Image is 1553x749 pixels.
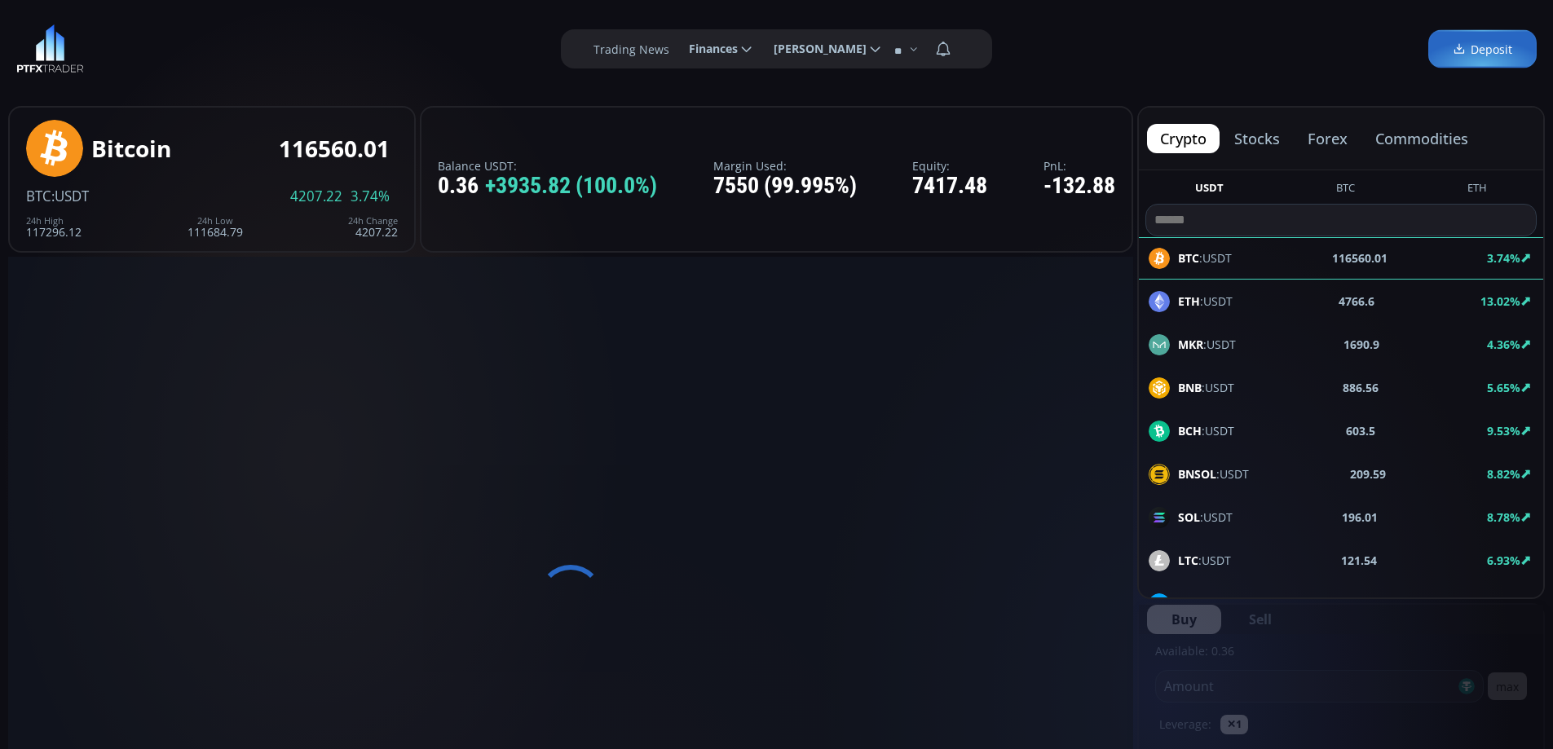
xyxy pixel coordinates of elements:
[1178,465,1249,482] span: :USDT
[188,216,243,238] div: 111684.79
[1487,553,1520,568] b: 6.93%
[1344,595,1374,612] b: 27.52
[1487,509,1520,525] b: 8.78%
[713,160,857,172] label: Margin Used:
[1178,509,1233,526] span: :USDT
[912,160,987,172] label: Equity:
[762,33,867,65] span: [PERSON_NAME]
[351,189,390,204] span: 3.74%
[1341,552,1377,569] b: 121.54
[1178,380,1202,395] b: BNB
[438,174,657,199] div: 0.36
[438,160,657,172] label: Balance USDT:
[1343,379,1379,396] b: 886.56
[1350,465,1386,482] b: 209.59
[279,136,390,161] div: 116560.01
[1487,466,1520,482] b: 8.82%
[1339,293,1374,310] b: 4766.6
[91,136,171,161] div: Bitcoin
[1178,423,1202,438] b: BCH
[1178,553,1198,568] b: LTC
[1178,552,1231,569] span: :USDT
[1178,336,1236,353] span: :USDT
[1178,595,1238,612] span: :USDT
[485,174,657,199] span: +3935.82 (100.0%)
[1480,596,1520,611] b: 11.06%
[1178,293,1200,309] b: ETH
[1178,422,1234,439] span: :USDT
[677,33,738,65] span: Finances
[1043,160,1115,172] label: PnL:
[1178,379,1234,396] span: :USDT
[1487,380,1520,395] b: 5.65%
[1453,41,1512,58] span: Deposit
[1178,337,1203,352] b: MKR
[1480,293,1520,309] b: 13.02%
[593,41,669,58] label: Trading News
[26,187,51,205] span: BTC
[188,216,243,226] div: 24h Low
[348,216,398,226] div: 24h Change
[1346,422,1375,439] b: 603.5
[1178,293,1233,310] span: :USDT
[1342,509,1378,526] b: 196.01
[1428,30,1537,68] a: Deposit
[1343,336,1379,353] b: 1690.9
[912,174,987,199] div: 7417.48
[1178,509,1200,525] b: SOL
[1189,180,1230,200] button: USDT
[1461,180,1493,200] button: ETH
[1330,180,1361,200] button: BTC
[26,216,82,238] div: 117296.12
[348,216,398,238] div: 4207.22
[1178,466,1216,482] b: BNSOL
[1147,124,1220,153] button: crypto
[713,174,857,199] div: 7550 (99.995%)
[290,189,342,204] span: 4207.22
[1178,596,1205,611] b: LINK
[51,187,89,205] span: :USDT
[1487,423,1520,438] b: 9.53%
[1295,124,1361,153] button: forex
[1487,337,1520,352] b: 4.36%
[1362,124,1481,153] button: commodities
[26,216,82,226] div: 24h High
[16,24,84,73] img: LOGO
[1043,174,1115,199] div: -132.88
[1221,124,1293,153] button: stocks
